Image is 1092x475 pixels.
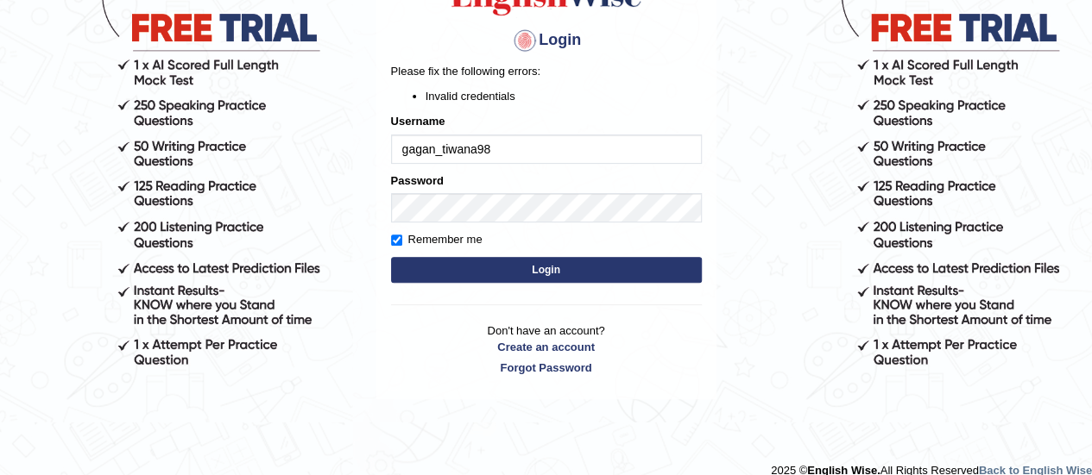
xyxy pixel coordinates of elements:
[391,234,402,246] input: Remember me
[391,359,702,376] a: Forgot Password
[391,322,702,376] p: Don't have an account?
[426,88,702,104] li: Invalid credentials
[391,27,702,54] h4: Login
[391,231,483,248] label: Remember me
[391,63,702,79] p: Please fix the following errors:
[391,257,702,283] button: Login
[391,113,445,129] label: Username
[391,339,702,355] a: Create an account
[391,172,444,189] label: Password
